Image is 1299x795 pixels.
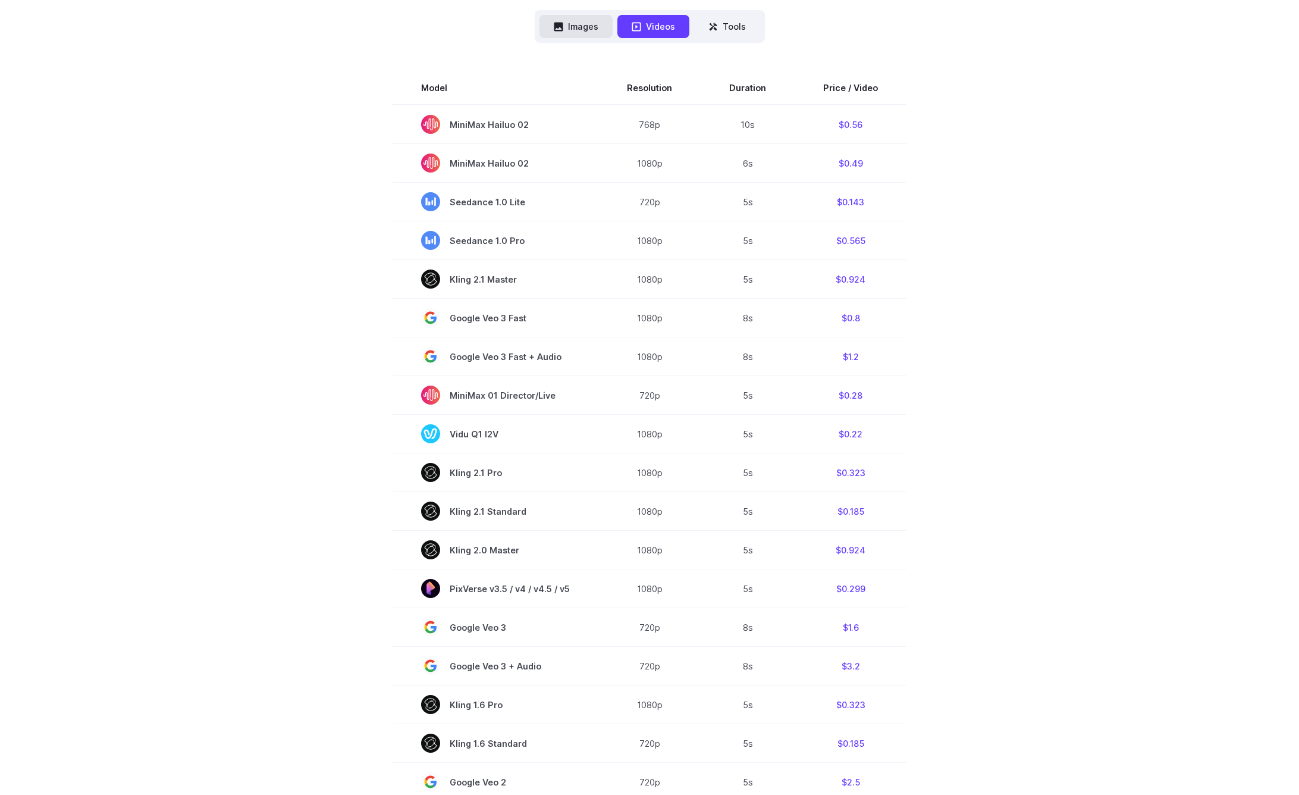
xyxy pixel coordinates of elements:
[795,221,906,260] td: $0.565
[701,569,795,608] td: 5s
[598,453,701,492] td: 1080p
[421,347,570,366] span: Google Veo 3 Fast + Audio
[598,376,701,415] td: 720p
[598,647,701,686] td: 720p
[598,608,701,647] td: 720p
[598,337,701,376] td: 1080p
[701,492,795,531] td: 5s
[701,453,795,492] td: 5s
[694,15,760,38] button: Tools
[598,260,701,299] td: 1080p
[421,270,570,289] span: Kling 2.1 Master
[598,492,701,531] td: 1080p
[598,299,701,337] td: 1080p
[421,308,570,327] span: Google Veo 3 Fast
[598,183,701,221] td: 720p
[598,686,701,724] td: 1080p
[795,144,906,183] td: $0.49
[795,724,906,763] td: $0.185
[701,647,795,686] td: 8s
[421,231,570,250] span: Seedance 1.0 Pro
[795,71,906,105] th: Price / Video
[598,71,701,105] th: Resolution
[701,144,795,183] td: 6s
[795,492,906,531] td: $0.185
[795,647,906,686] td: $3.2
[421,656,570,675] span: Google Veo 3 + Audio
[421,695,570,714] span: Kling 1.6 Pro
[598,569,701,608] td: 1080p
[701,105,795,144] td: 10s
[795,376,906,415] td: $0.28
[701,531,795,569] td: 5s
[701,337,795,376] td: 8s
[795,415,906,453] td: $0.22
[701,686,795,724] td: 5s
[701,260,795,299] td: 5s
[421,192,570,211] span: Seedance 1.0 Lite
[598,415,701,453] td: 1080p
[701,608,795,647] td: 8s
[617,15,689,38] button: Videos
[795,105,906,144] td: $0.56
[701,376,795,415] td: 5s
[421,115,570,134] span: MiniMax Hailuo 02
[701,724,795,763] td: 5s
[421,540,570,559] span: Kling 2.0 Master
[421,579,570,598] span: PixVerse v3.5 / v4 / v4.5 / v5
[795,608,906,647] td: $1.6
[598,221,701,260] td: 1080p
[539,15,613,38] button: Images
[701,221,795,260] td: 5s
[795,686,906,724] td: $0.323
[795,183,906,221] td: $0.143
[598,144,701,183] td: 1080p
[421,772,570,791] span: Google Veo 2
[598,724,701,763] td: 720p
[795,569,906,608] td: $0.299
[421,618,570,637] span: Google Veo 3
[421,502,570,521] span: Kling 2.1 Standard
[795,299,906,337] td: $0.8
[701,415,795,453] td: 5s
[421,734,570,753] span: Kling 1.6 Standard
[701,183,795,221] td: 5s
[598,105,701,144] td: 768p
[421,424,570,443] span: Vidu Q1 I2V
[701,71,795,105] th: Duration
[795,260,906,299] td: $0.924
[598,531,701,569] td: 1080p
[795,453,906,492] td: $0.323
[795,531,906,569] td: $0.924
[421,463,570,482] span: Kling 2.1 Pro
[421,154,570,173] span: MiniMax Hailuo 02
[393,71,598,105] th: Model
[795,337,906,376] td: $1.2
[421,386,570,405] span: MiniMax 01 Director/Live
[701,299,795,337] td: 8s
